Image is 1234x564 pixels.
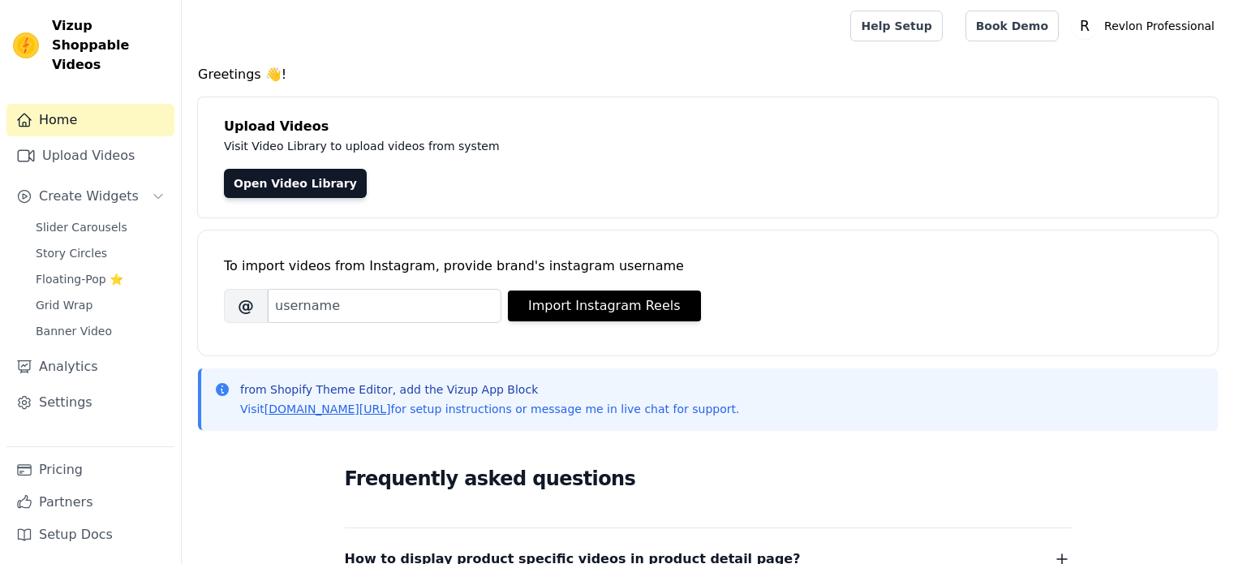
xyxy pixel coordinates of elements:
[198,65,1218,84] h4: Greetings 👋!
[26,268,174,291] a: Floating-Pop ⭐
[264,403,391,415] a: [DOMAIN_NAME][URL]
[6,104,174,136] a: Home
[6,519,174,551] a: Setup Docs
[36,271,123,287] span: Floating-Pop ⭐
[1098,11,1221,41] p: Revlon Professional
[508,291,701,321] button: Import Instagram Reels
[6,454,174,486] a: Pricing
[1080,18,1090,34] text: R
[345,463,1072,495] h2: Frequently asked questions
[26,242,174,265] a: Story Circles
[26,294,174,316] a: Grid Wrap
[240,401,739,417] p: Visit for setup instructions or message me in live chat for support.
[965,11,1059,41] a: Book Demo
[6,140,174,172] a: Upload Videos
[36,219,127,235] span: Slider Carousels
[224,256,1192,276] div: To import videos from Instagram, provide brand's instagram username
[6,351,174,383] a: Analytics
[224,136,951,156] p: Visit Video Library to upload videos from system
[36,245,107,261] span: Story Circles
[6,180,174,213] button: Create Widgets
[36,297,92,313] span: Grid Wrap
[224,117,1192,136] h4: Upload Videos
[224,169,367,198] a: Open Video Library
[1072,11,1221,41] button: R Revlon Professional
[6,486,174,519] a: Partners
[39,187,139,206] span: Create Widgets
[224,289,268,323] span: @
[268,289,501,323] input: username
[240,381,739,398] p: from Shopify Theme Editor, add the Vizup App Block
[26,216,174,239] a: Slider Carousels
[52,16,168,75] span: Vizup Shoppable Videos
[26,320,174,342] a: Banner Video
[850,11,942,41] a: Help Setup
[6,386,174,419] a: Settings
[36,323,112,339] span: Banner Video
[13,32,39,58] img: Vizup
